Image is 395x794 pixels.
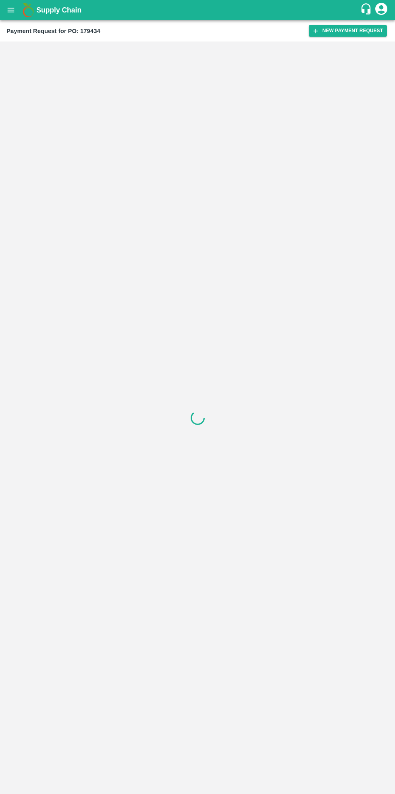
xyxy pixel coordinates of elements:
[374,2,389,19] div: account of current user
[6,28,100,34] b: Payment Request for PO: 179434
[20,2,36,18] img: logo
[36,4,360,16] a: Supply Chain
[2,1,20,19] button: open drawer
[309,25,387,37] button: New Payment Request
[36,6,81,14] b: Supply Chain
[360,3,374,17] div: customer-support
